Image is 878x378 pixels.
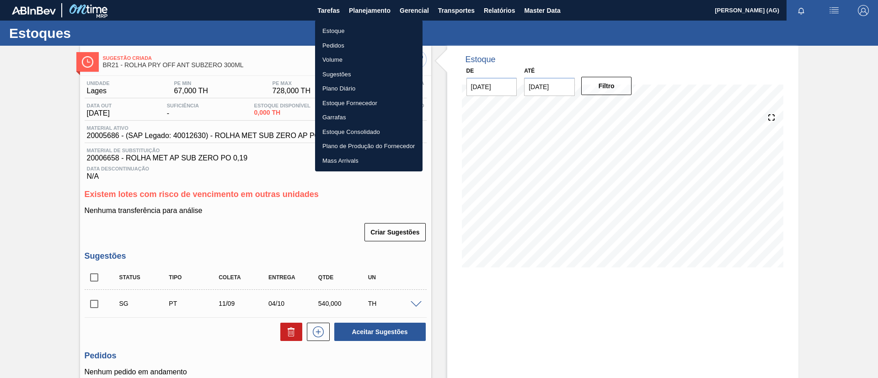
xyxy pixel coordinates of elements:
a: Sugestões [315,67,423,82]
a: Volume [315,53,423,67]
a: Estoque Consolidado [315,125,423,139]
a: Pedidos [315,38,423,53]
a: Plano Diário [315,81,423,96]
a: Estoque [315,24,423,38]
a: Mass Arrivals [315,154,423,168]
a: Plano de Produção do Fornecedor [315,139,423,154]
a: Garrafas [315,110,423,125]
a: Estoque Fornecedor [315,96,423,111]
